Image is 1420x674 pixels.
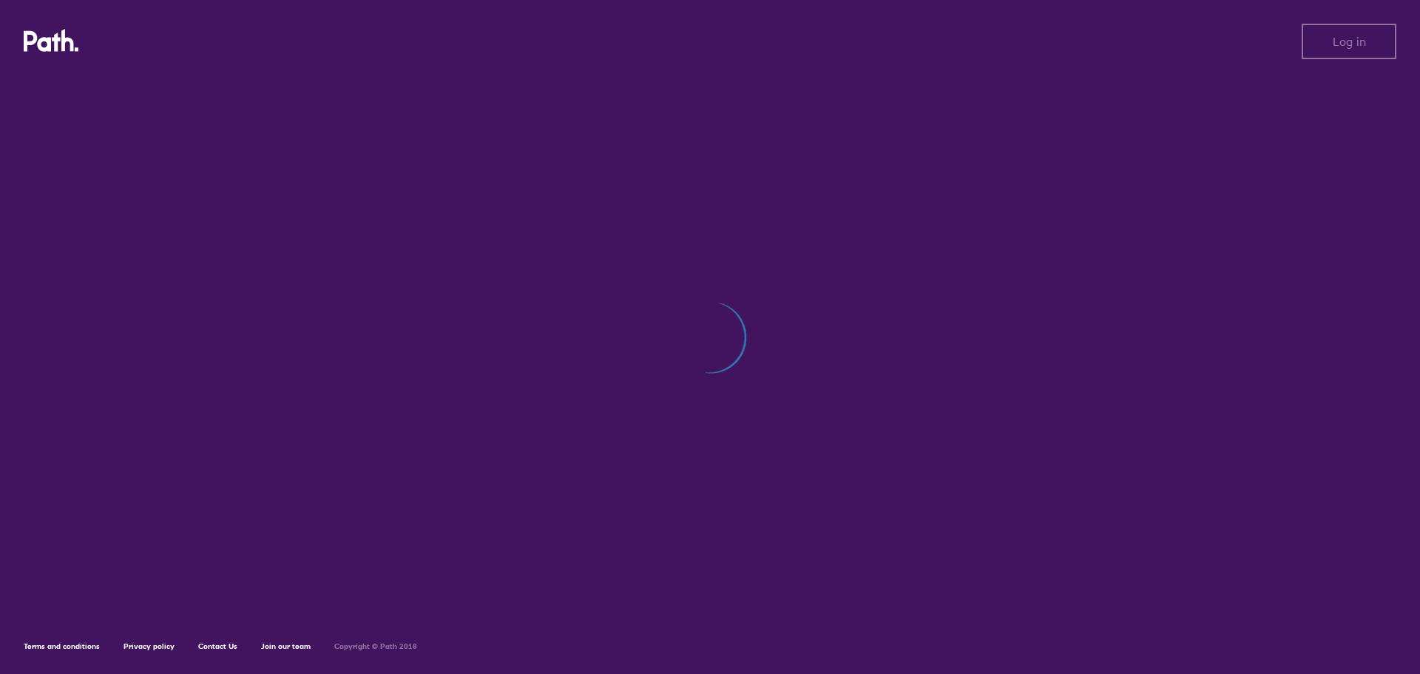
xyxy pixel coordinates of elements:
[334,642,417,651] h6: Copyright © Path 2018
[261,641,311,651] a: Join our team
[198,641,237,651] a: Contact Us
[124,641,175,651] a: Privacy policy
[1302,24,1396,59] button: Log in
[1333,35,1366,48] span: Log in
[24,641,100,651] a: Terms and conditions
